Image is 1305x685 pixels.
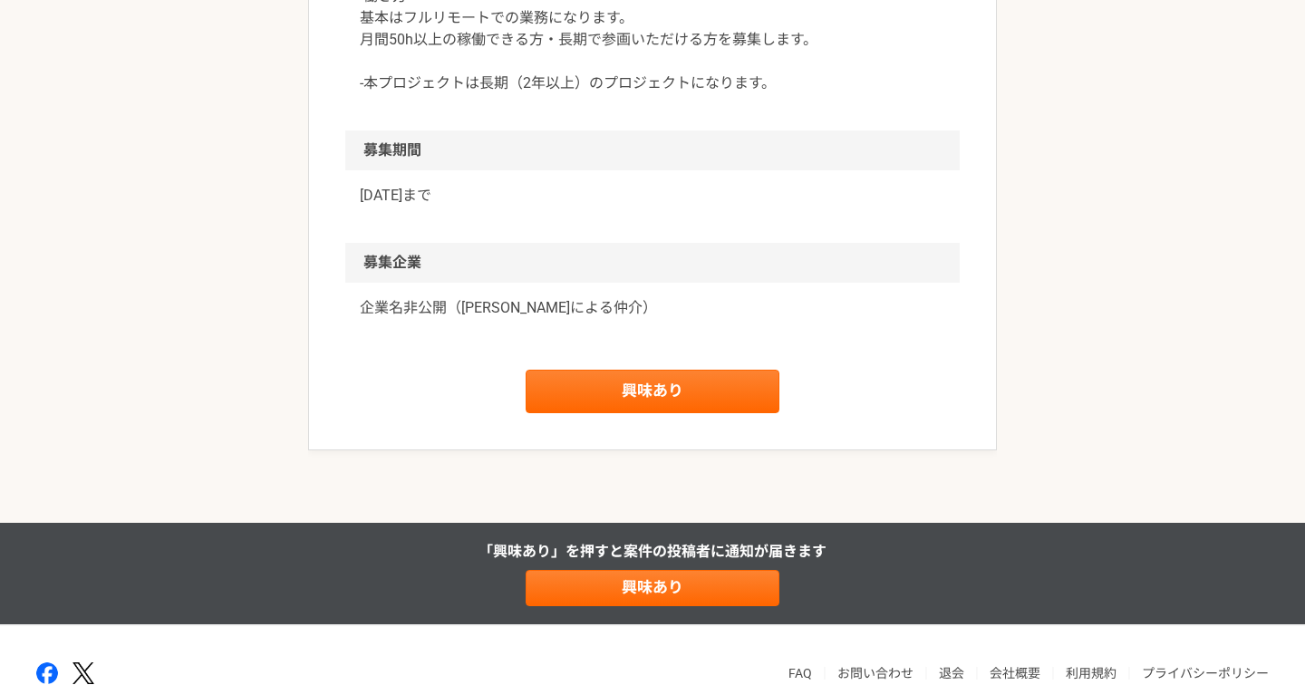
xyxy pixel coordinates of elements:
[939,666,964,680] a: 退会
[837,666,913,680] a: お問い合わせ
[36,662,58,684] img: facebook-2adfd474.png
[360,185,945,207] p: [DATE]まで
[345,130,960,170] h2: 募集期間
[1142,666,1269,680] a: プライバシーポリシー
[478,541,826,563] p: 「興味あり」を押すと 案件の投稿者に通知が届きます
[990,666,1040,680] a: 会社概要
[360,297,945,319] a: 企業名非公開（[PERSON_NAME]による仲介）
[1066,666,1116,680] a: 利用規約
[526,570,779,606] a: 興味あり
[345,243,960,283] h2: 募集企業
[788,666,812,680] a: FAQ
[72,662,94,685] img: x-391a3a86.png
[526,370,779,413] a: 興味あり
